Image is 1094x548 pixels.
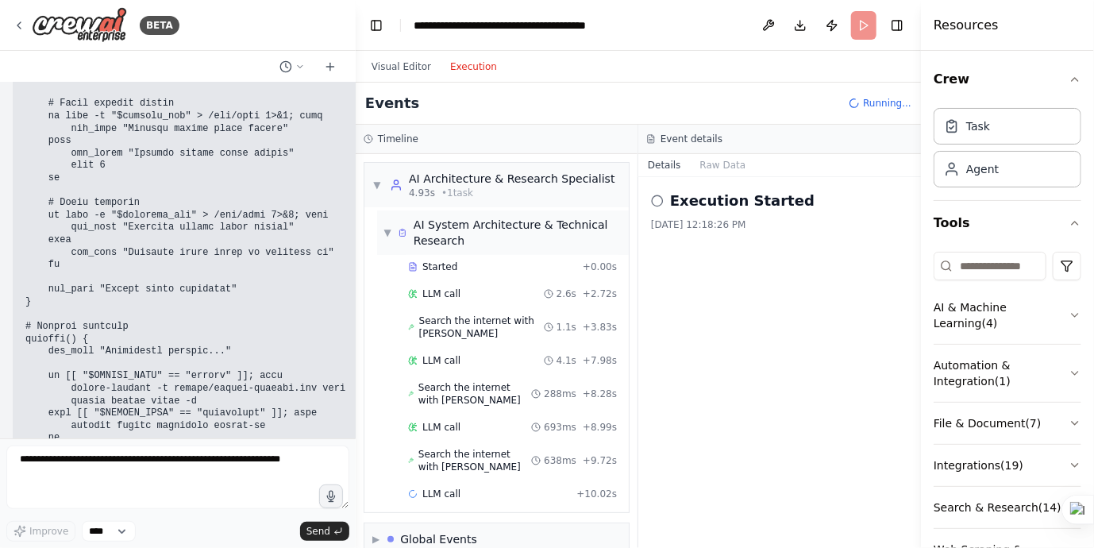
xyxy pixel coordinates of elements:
span: Running... [863,97,911,110]
button: File & Document(7) [934,403,1081,444]
div: Agent [966,161,999,177]
button: Hide right sidebar [886,14,908,37]
span: LLM call [422,354,460,367]
h4: Resources [934,16,999,35]
button: Switch to previous chat [273,57,311,76]
button: Visual Editor [362,57,441,76]
h3: Timeline [378,133,418,145]
div: Global Events [400,531,477,547]
span: Search the internet with [PERSON_NAME] [418,381,531,407]
span: 638ms [544,454,576,467]
span: LLM call [422,421,460,434]
button: Improve [6,521,75,542]
button: Hide left sidebar [365,14,387,37]
span: Improve [29,525,68,538]
span: 693ms [544,421,576,434]
div: Task [966,118,990,134]
span: + 10.02s [576,488,617,500]
span: ▼ [383,226,391,239]
span: 4.1s [557,354,576,367]
span: ▶ [372,533,379,546]
h2: Events [365,92,419,114]
img: Logo [32,7,127,43]
button: Start a new chat [318,57,343,76]
button: AI & Machine Learning(4) [934,287,1081,344]
span: 4.93s [409,187,435,199]
button: Crew [934,57,1081,102]
button: Search & Research(14) [934,487,1081,528]
span: Started [422,260,457,273]
button: Details [638,154,691,176]
span: + 0.00s [583,260,617,273]
button: Automation & Integration(1) [934,345,1081,402]
h3: Event details [661,133,722,145]
button: Execution [441,57,507,76]
span: • 1 task [441,187,473,199]
div: [DATE] 12:18:26 PM [651,218,908,231]
h2: Execution Started [670,190,815,212]
span: Search the internet with [PERSON_NAME] [418,448,531,473]
span: + 9.72s [583,454,617,467]
div: AI System Architecture & Technical Research [414,217,622,249]
span: Send [306,525,330,538]
span: + 3.83s [583,321,617,334]
button: Send [300,522,349,541]
span: 1.1s [557,321,576,334]
span: + 7.98s [583,354,617,367]
button: Click to speak your automation idea [319,484,343,508]
span: LLM call [422,488,460,500]
span: + 2.72s [583,288,617,300]
span: Search the internet with [PERSON_NAME] [419,315,544,340]
button: Integrations(19) [934,445,1081,486]
button: Tools [934,201,1081,245]
div: AI Architecture & Research Specialist [409,171,614,187]
button: Raw Data [691,154,756,176]
span: 2.6s [557,288,576,300]
span: + 8.99s [583,421,617,434]
span: ▼ [372,179,382,191]
nav: breadcrumb [414,17,592,33]
span: LLM call [422,288,460,300]
span: + 8.28s [583,388,617,400]
div: Crew [934,102,1081,200]
div: BETA [140,16,179,35]
span: 288ms [544,388,576,400]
